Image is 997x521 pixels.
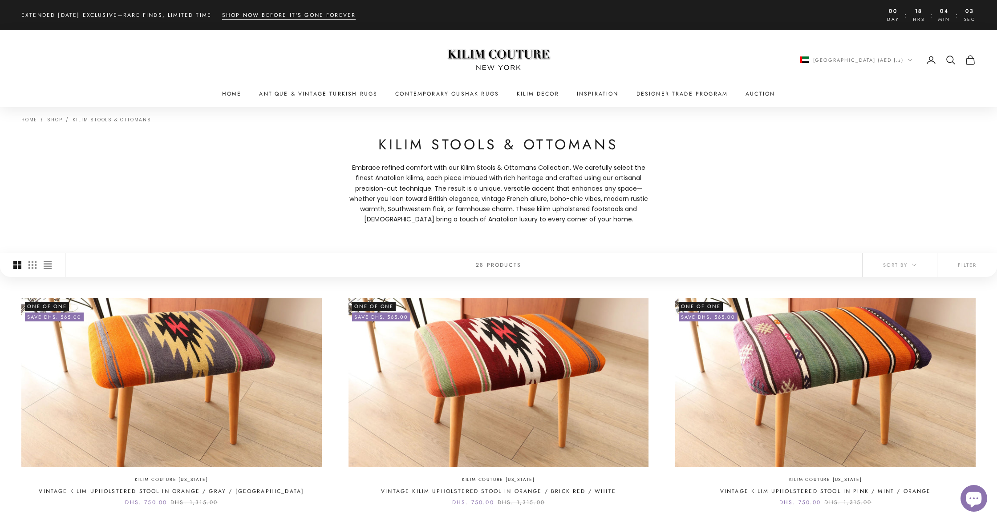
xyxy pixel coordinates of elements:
a: Home [222,89,242,98]
on-sale-badge: Save Dhs. 565.00 [679,313,738,321]
img: handcrafted vintage kilim ottoman stool in rectangular shape [21,298,322,467]
countdown-timer-flip: 00 [938,7,950,16]
on-sale-badge: Save Dhs. 565.00 [25,313,84,321]
button: Switch to smaller product images [28,253,36,277]
countdown-timer-flip: 00 [913,7,924,16]
img: boho colorful kilim upcycled vintage accent stool in tribal patterns [675,298,976,467]
span: Day [887,16,899,24]
a: Auction [746,89,775,98]
p: 28 products [476,260,521,269]
button: Sort by [863,253,937,277]
span: : [930,10,933,20]
a: Shop [47,116,62,123]
a: Vintage Kilim Upholstered Stool in Orange / Brick Red / White [381,487,616,496]
span: Embrace refined comfort with our Kilim Stools & Ottomans Collection. We carefully select the fine... [347,163,650,224]
a: Kilim Couture [US_STATE] [462,476,535,484]
button: Switch to compact product images [44,253,52,277]
countdown-timer: This offer expires on September 7, 2025 at 11:59 pm [887,7,976,23]
a: Kilim Couture [US_STATE] [135,476,208,484]
span: One of One [25,302,69,311]
button: Switch to larger product images [13,253,21,277]
a: Antique & Vintage Turkish Rugs [259,89,377,98]
a: Vintage Kilim Upholstered Stool in Orange / Gray / [GEOGRAPHIC_DATA] [39,487,304,496]
span: Hrs [913,16,924,24]
compare-at-price: Dhs. 1,315.00 [824,498,871,507]
inbox-online-store-chat: Shopify online store chat [958,485,990,514]
nav: Primary navigation [21,89,976,98]
a: Kilim Couture [US_STATE] [789,476,862,484]
countdown-timer-flip: 00 [964,7,976,16]
compare-at-price: Dhs. 1,315.00 [498,498,545,507]
a: Home [21,116,37,123]
button: Change country or currency [800,56,912,64]
span: Sec [964,16,976,24]
compare-at-price: Dhs. 1,315.00 [170,498,218,507]
span: One of One [352,302,396,311]
nav: Secondary navigation [800,55,976,65]
img: United Arab Emirates [800,56,809,63]
a: Contemporary Oushak Rugs [395,89,499,98]
span: Sort by [883,261,916,269]
span: Min [938,16,950,24]
sale-price: Dhs. 750.00 [452,498,494,507]
img: vintage handcrafted rectangular ottoman kilim bench in vibrant colors and traditional motifs [349,298,649,467]
a: Kilim Stools & Ottomans [73,116,151,123]
nav: Breadcrumb [21,116,151,122]
a: Inspiration [577,89,619,98]
a: Designer Trade Program [636,89,728,98]
span: : [904,10,908,20]
img: Logo of Kilim Couture New York [443,39,554,81]
h1: Kilim Stools & Ottomans [347,136,650,154]
button: Filter [937,253,997,277]
span: One of One [679,302,723,311]
countdown-timer-flip: 00 [887,7,899,16]
span: [GEOGRAPHIC_DATA] (AED د.إ) [813,56,904,64]
sale-price: Dhs. 750.00 [779,498,821,507]
a: Shop Now Before It's Gone Forever [222,11,356,20]
summary: Kilim Decor [517,89,559,98]
sale-price: Dhs. 750.00 [125,498,167,507]
p: Extended [DATE] Exclusive—Rare Finds, Limited Time [21,11,211,20]
a: Vintage Kilim Upholstered Stool in Pink / Mint / Orange [720,487,931,496]
on-sale-badge: Save Dhs. 565.00 [352,313,411,321]
span: : [956,10,959,20]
